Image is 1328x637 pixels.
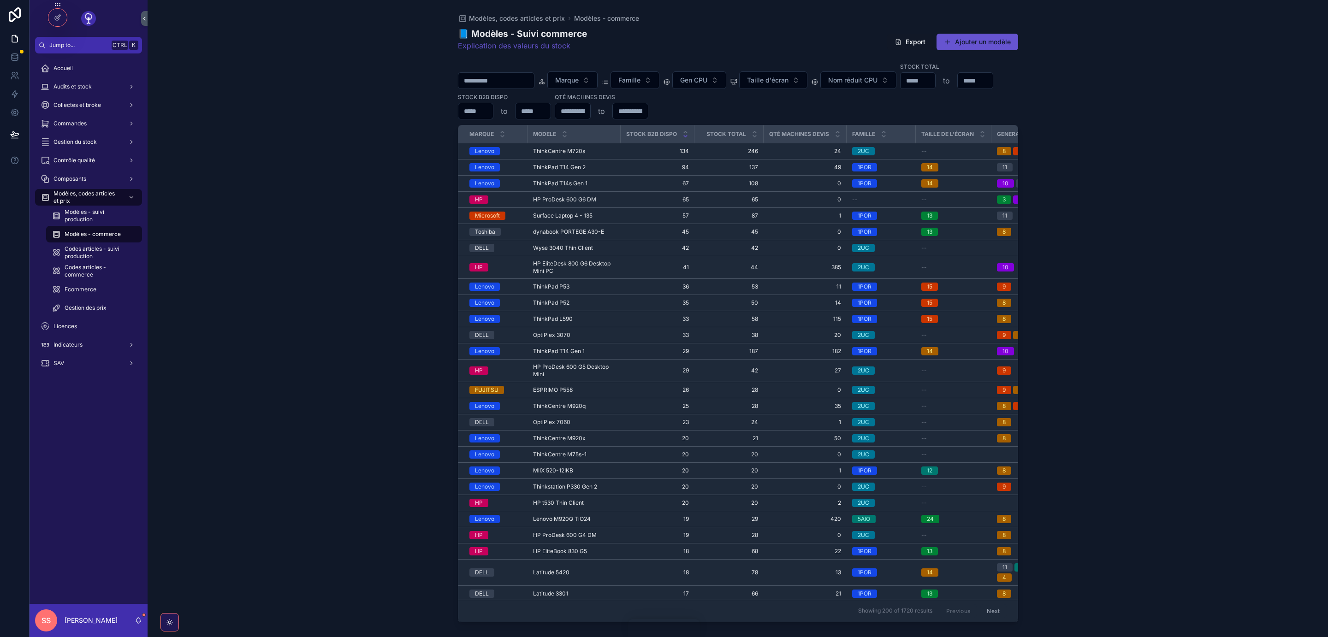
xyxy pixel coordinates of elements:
[997,179,1058,188] a: 10
[53,83,92,90] span: Audits et stock
[626,244,689,252] span: 42
[769,196,841,203] span: 0
[533,212,593,219] span: Surface Laptop 4 - 135
[35,336,142,353] a: Indicateurs
[611,71,659,89] button: Select Button
[626,283,689,290] a: 36
[533,315,615,323] a: ThinkPad L590
[574,14,639,23] span: Modèles - commerce
[65,286,96,293] span: Ecommerce
[626,331,689,339] span: 33
[626,299,689,307] span: 35
[626,147,689,155] a: 134
[852,347,910,355] a: 1POR
[700,244,758,252] span: 42
[46,281,142,298] a: Ecommerce
[35,355,142,372] a: SAV
[747,76,788,85] span: Taille d'écran
[820,71,896,89] button: Select Button
[700,264,758,271] a: 44
[700,147,758,155] span: 246
[469,386,522,394] a: FUJITSU
[852,386,910,394] a: 2UC
[65,304,107,312] span: Gestion des prix
[769,228,841,236] a: 0
[555,93,615,101] label: Qté machines devis
[700,348,758,355] a: 187
[458,14,565,23] a: Modèles, codes articles et prix
[35,115,142,132] a: Commandes
[626,348,689,355] a: 29
[626,386,689,394] span: 26
[769,299,841,307] span: 14
[53,120,87,127] span: Commandes
[626,228,689,236] a: 45
[626,212,689,219] a: 57
[852,299,910,307] a: 1POR
[533,331,570,339] span: OptiPlex 3070
[997,347,1058,355] a: 10
[1002,163,1007,171] div: 11
[469,263,522,271] a: HP
[852,331,910,339] a: 2UC
[1002,179,1008,188] div: 10
[858,212,871,220] div: 1POR
[700,212,758,219] span: 87
[921,283,986,291] a: 15
[700,283,758,290] span: 53
[458,41,570,50] a: Explication des valeurs du stock
[921,179,986,188] a: 14
[700,299,758,307] a: 50
[769,348,841,355] span: 182
[921,367,986,374] a: --
[46,263,142,279] a: Codes articles - commerce
[475,315,494,323] div: Lenovo
[700,386,758,394] a: 28
[1002,212,1007,220] div: 11
[997,228,1058,236] a: 8
[852,263,910,271] a: 2UC
[458,93,508,101] label: Stock B2B dispo
[997,366,1058,375] a: 9
[769,315,841,323] a: 115
[1002,228,1006,236] div: 8
[769,367,841,374] span: 27
[475,147,494,155] div: Lenovo
[46,207,142,224] a: Modèles - suivi production
[769,180,841,187] span: 0
[921,367,927,374] span: --
[887,34,933,50] button: Export
[626,180,689,187] a: 67
[858,163,871,171] div: 1POR
[852,147,910,155] a: 2UC
[533,212,615,219] a: Surface Laptop 4 - 135
[997,147,1058,155] a: 8
[533,180,587,187] span: ThinkPad T14s Gen 1
[921,244,927,252] span: --
[469,347,522,355] a: Lenovo
[858,147,869,155] div: 2UC
[769,283,841,290] a: 11
[769,244,841,252] span: 0
[769,331,841,339] a: 20
[1002,263,1008,271] div: 10
[35,97,142,113] a: Collectes et broke
[533,386,615,394] a: ESPRIMO P558
[852,283,910,291] a: 1POR
[475,244,489,252] div: DELL
[533,315,573,323] span: ThinkPad L590
[475,386,498,394] div: FUJITSU
[700,196,758,203] span: 65
[858,263,869,271] div: 2UC
[53,360,64,367] span: SAV
[533,244,615,252] a: Wyse 3040 Thin Client
[469,315,522,323] a: Lenovo
[469,228,522,236] a: Toshiba
[1002,386,1006,394] div: 9
[858,244,869,252] div: 2UC
[680,76,707,85] span: Gen CPU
